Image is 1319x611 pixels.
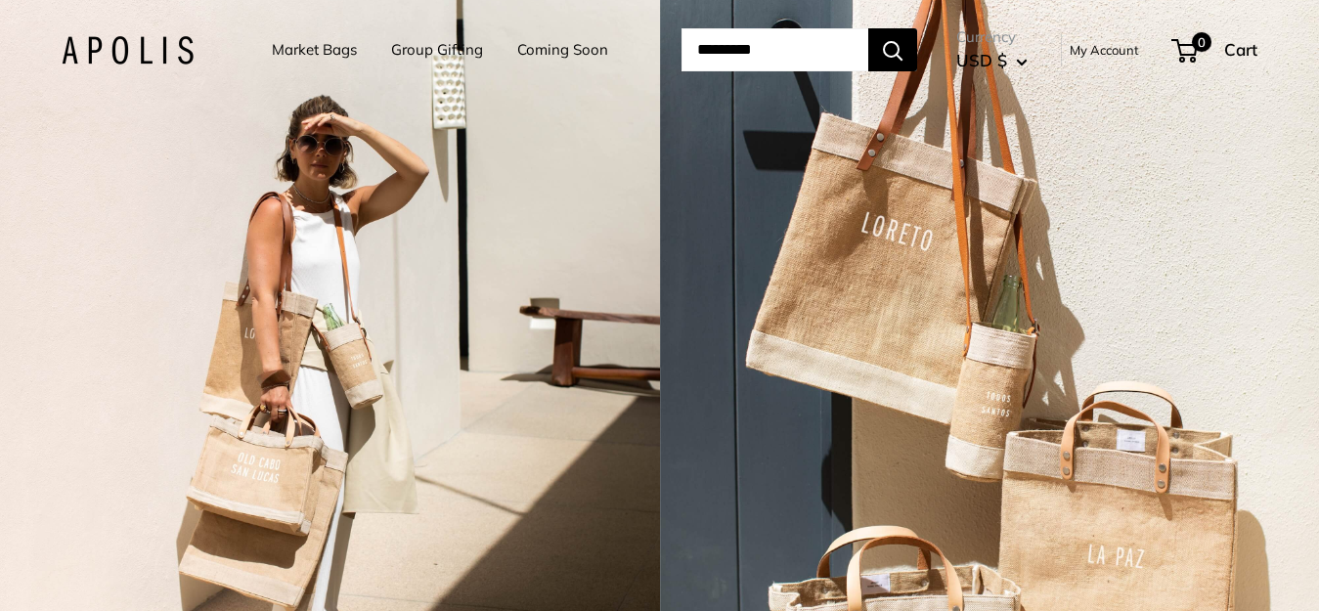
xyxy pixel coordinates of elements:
span: Cart [1224,39,1257,60]
a: Group Gifting [391,36,483,64]
input: Search... [681,28,868,71]
a: 0 Cart [1173,34,1257,65]
img: Apolis [62,36,194,65]
button: USD $ [956,45,1028,76]
button: Search [868,28,917,71]
span: Currency [956,23,1028,51]
span: 0 [1192,32,1211,52]
a: Coming Soon [517,36,608,64]
a: Market Bags [272,36,357,64]
span: USD $ [956,50,1007,70]
a: My Account [1070,38,1139,62]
